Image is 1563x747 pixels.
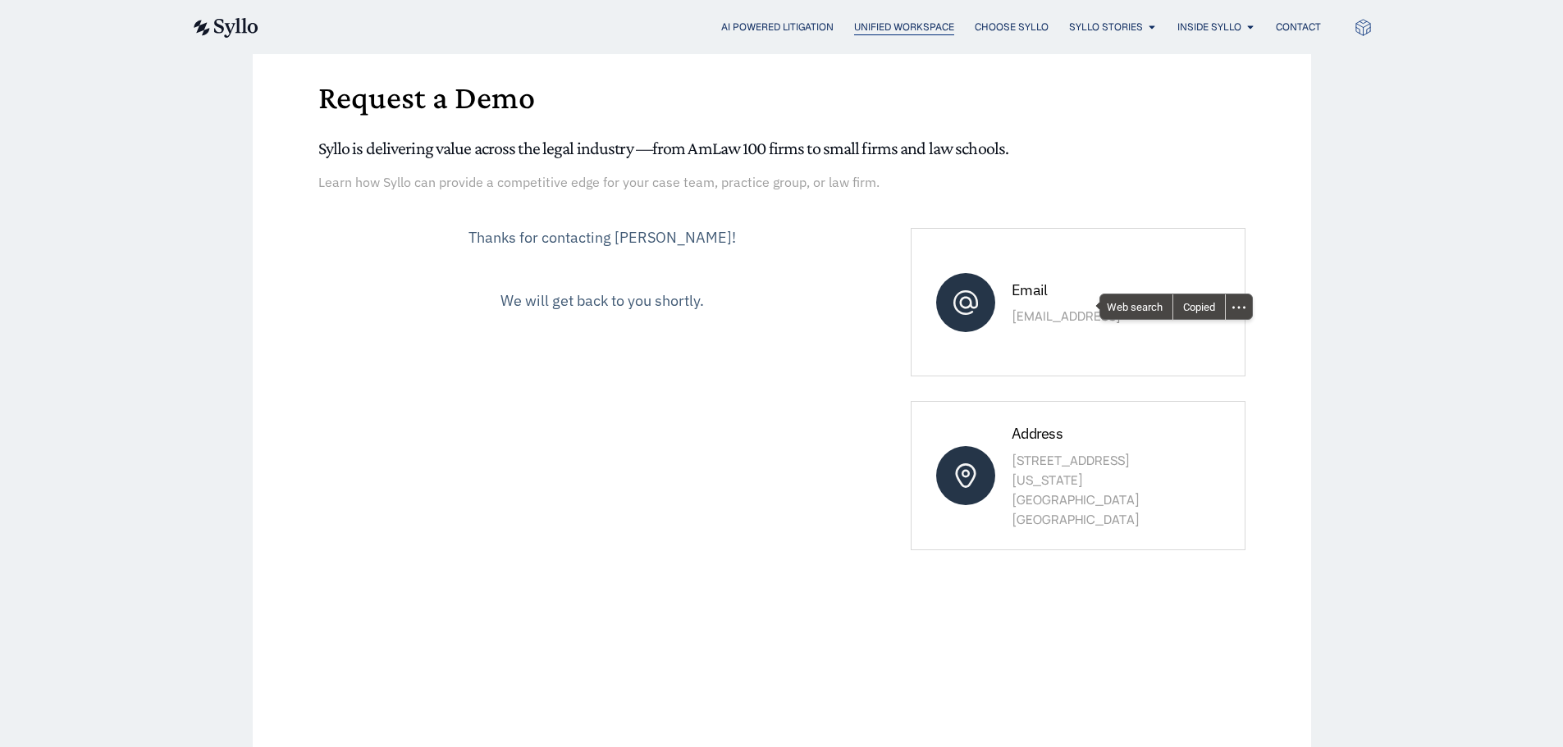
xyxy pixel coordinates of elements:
[854,20,954,34] a: Unified Workspace
[318,172,1245,192] p: Learn how Syllo can provide a competitive edge for your case team, practice group, or law firm.
[468,228,736,247] span: Thanks for contacting [PERSON_NAME]!
[318,81,1245,114] h1: Request a Demo
[1177,20,1241,34] a: Inside Syllo
[291,20,1321,35] div: Menu Toggle
[1276,20,1321,34] a: Contact
[1069,20,1143,34] a: Syllo Stories
[1173,294,1225,319] div: Copied
[191,18,258,38] img: syllo
[500,291,704,310] span: We will get back to you shortly.
[1012,451,1193,530] p: [STREET_ADDRESS] [US_STATE][GEOGRAPHIC_DATA] [GEOGRAPHIC_DATA]
[291,20,1321,35] nav: Menu
[721,20,834,34] a: AI Powered Litigation
[318,138,1245,159] h5: Syllo is delivering value across the legal industry —from AmLaw 100 firms to small firms and law ...
[975,20,1049,34] a: Choose Syllo
[1012,424,1063,443] span: Address
[1100,294,1172,319] span: Web search
[1012,280,1047,299] span: Email
[1012,307,1193,326] p: [EMAIL_ADDRESS]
